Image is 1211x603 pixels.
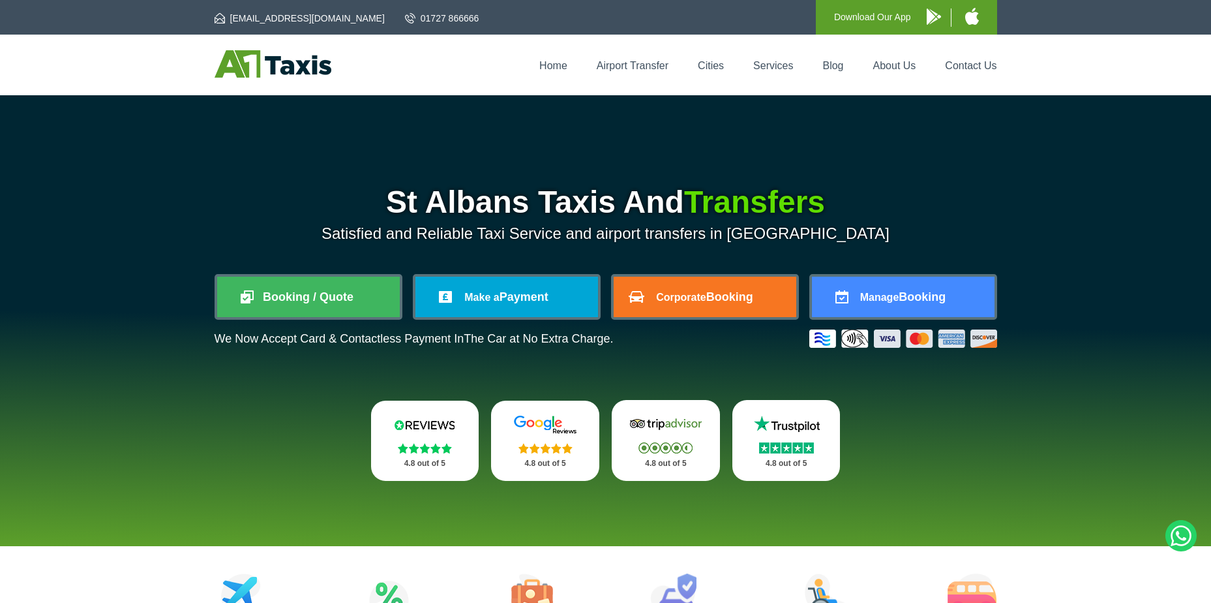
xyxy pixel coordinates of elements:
[860,292,899,303] span: Manage
[597,60,668,71] a: Airport Transfer
[753,60,793,71] a: Services
[491,401,599,481] a: Google Stars 4.8 out of 5
[215,187,997,218] h1: St Albans Taxis And
[385,456,465,472] p: 4.8 out of 5
[747,414,826,434] img: Trustpilot
[927,8,941,25] img: A1 Taxis Android App
[415,277,598,317] a: Make aPayment
[215,332,614,346] p: We Now Accept Card & Contactless Payment In
[464,332,613,345] span: The Car at No Extra Charge.
[809,330,997,348] img: Credit And Debit Cards
[385,415,464,435] img: Reviews.io
[684,185,825,219] span: Transfers
[506,415,584,435] img: Google
[627,414,705,434] img: Tripadvisor
[965,8,979,25] img: A1 Taxis iPhone App
[812,277,994,317] a: ManageBooking
[215,224,997,243] p: Satisfied and Reliable Taxi Service and airport transfers in [GEOGRAPHIC_DATA]
[747,456,826,472] p: 4.8 out of 5
[612,400,720,481] a: Tripadvisor Stars 4.8 out of 5
[759,442,814,454] img: Stars
[518,443,573,454] img: Stars
[656,292,706,303] span: Corporate
[539,60,567,71] a: Home
[371,401,479,481] a: Reviews.io Stars 4.8 out of 5
[732,400,841,481] a: Trustpilot Stars 4.8 out of 5
[215,50,331,78] img: A1 Taxis St Albans LTD
[626,456,706,472] p: 4.8 out of 5
[822,60,843,71] a: Blog
[464,292,499,303] span: Make a
[698,60,724,71] a: Cities
[945,60,996,71] a: Contact Us
[505,456,585,472] p: 4.8 out of 5
[405,12,479,25] a: 01727 866666
[873,60,916,71] a: About Us
[834,9,911,25] p: Download Our App
[398,443,452,454] img: Stars
[638,442,693,454] img: Stars
[614,277,796,317] a: CorporateBooking
[215,12,385,25] a: [EMAIL_ADDRESS][DOMAIN_NAME]
[217,277,400,317] a: Booking / Quote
